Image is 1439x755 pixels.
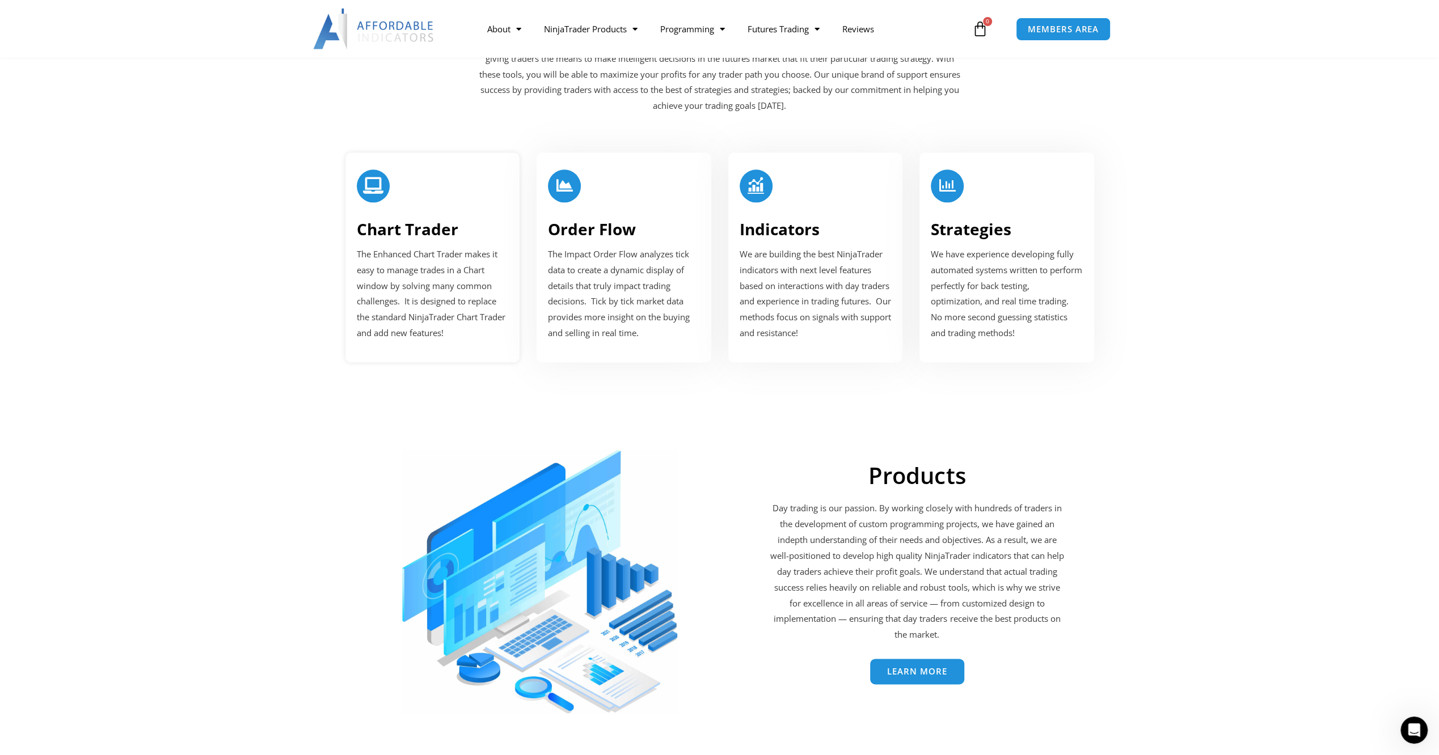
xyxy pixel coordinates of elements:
span: Learn More [887,667,947,676]
h2: Products [769,462,1065,489]
iframe: Intercom live chat [1400,716,1428,744]
p: We have experience developing fully automated systems written to perform perfectly for back testi... [931,247,1083,341]
a: Learn More [870,659,964,684]
a: 0 [955,12,1005,45]
img: ProductsSection 1 scaled | Affordable Indicators – NinjaTrader [402,450,677,712]
span: We are building the best NinjaTrader indicators with next level features based on interactions wi... [740,248,891,338]
a: Futures Trading [736,16,830,42]
span: The Impact Order Flow analyzes tick data to create a dynamic display of details that truly impact... [548,248,690,338]
a: MEMBERS AREA [1016,18,1111,41]
a: Order Flow [548,218,636,240]
a: Reviews [830,16,885,42]
a: Chart Trader [357,218,458,240]
a: NinjaTrader Products [532,16,648,42]
a: Programming [648,16,736,42]
span: MEMBERS AREA [1028,25,1099,33]
p: The Enhanced Chart Trader makes it easy to manage trades in a Chart window by solving many common... [357,247,509,341]
a: Indicators [740,218,820,240]
nav: Menu [475,16,969,42]
span: 0 [983,17,992,26]
p: Trading with our NinjaTrader addons and indicators can achieve profitability quickly and effectiv... [479,35,961,114]
a: Strategies [931,218,1011,240]
p: Day trading is our passion. By working closely with hundreds of traders in the development of cus... [769,500,1065,643]
a: About [475,16,532,42]
img: LogoAI | Affordable Indicators – NinjaTrader [313,9,435,49]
